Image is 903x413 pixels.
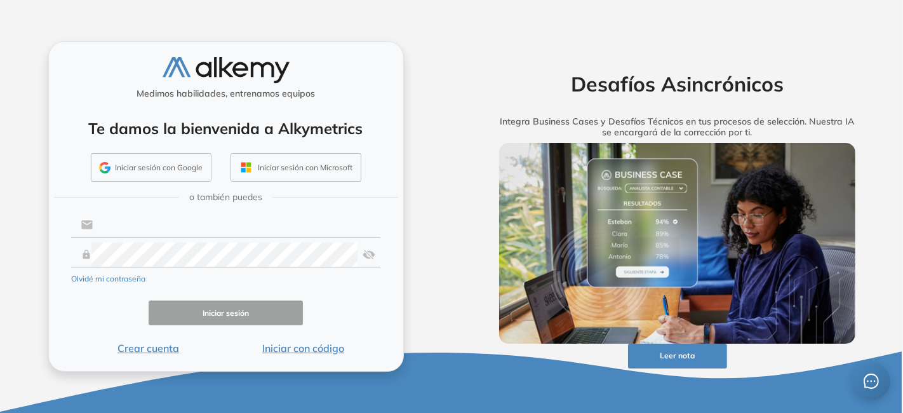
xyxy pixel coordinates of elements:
[71,341,226,356] button: Crear cuenta
[149,301,304,325] button: Iniciar sesión
[479,72,876,96] h2: Desafíos Asincrónicos
[499,143,856,344] img: img-more-info
[91,153,211,182] button: Iniciar sesión con Google
[71,273,145,285] button: Olvidé mi contraseña
[628,344,727,369] button: Leer nota
[239,160,253,175] img: OUTLOOK_ICON
[54,88,398,99] h5: Medimos habilidades, entrenamos equipos
[231,153,361,182] button: Iniciar sesión con Microsoft
[189,191,262,204] span: o también puedes
[163,57,290,83] img: logo-alkemy
[363,243,375,267] img: asd
[65,119,387,138] h4: Te damos la bienvenida a Alkymetrics
[863,373,880,389] span: message
[479,116,876,138] h5: Integra Business Cases y Desafíos Técnicos en tus procesos de selección. Nuestra IA se encargará ...
[99,162,110,173] img: GMAIL_ICON
[225,341,380,356] button: Iniciar con código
